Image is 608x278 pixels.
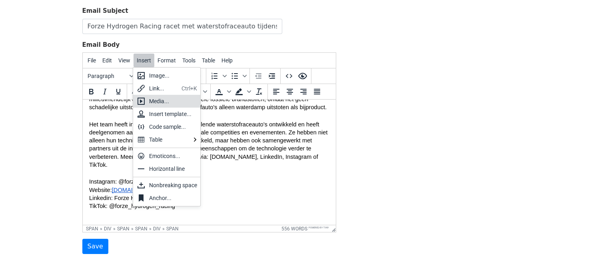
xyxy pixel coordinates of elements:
[133,82,200,95] div: Link...
[166,226,179,232] div: span
[149,180,197,190] div: Nonbreaking space
[133,179,200,192] div: Nonbreaking space
[221,57,233,64] span: Help
[112,85,125,98] button: Underline
[252,85,266,98] button: Clear formatting
[212,85,232,98] div: Text color
[137,57,151,64] span: Insert
[131,226,134,232] div: »
[283,85,297,98] button: Align center
[133,108,200,120] div: Insert template...
[208,69,228,83] div: Numbered list
[149,226,152,232] div: »
[86,226,98,232] div: span
[181,84,197,93] div: Ctrl+K
[153,226,161,232] div: div
[82,239,108,254] input: Save
[269,85,283,98] button: Align left
[135,226,148,232] div: span
[98,85,112,98] button: Italic
[310,85,324,98] button: Justify
[82,6,128,16] label: Email Subject
[100,226,102,232] div: »
[297,85,310,98] button: Align right
[282,69,296,83] button: Source code
[149,71,197,80] div: Image...
[133,192,200,204] div: Anchor...
[132,88,171,95] span: Arial
[149,135,190,144] div: Table
[281,226,307,232] button: 556 words
[117,226,130,232] div: span
[202,57,215,64] span: Table
[149,193,197,203] div: Anchor...
[149,122,197,132] div: Code sample...
[88,73,127,79] span: Paragraph
[88,57,96,64] span: File
[118,57,130,64] span: View
[84,69,136,83] button: Blocks
[251,69,265,83] button: Decrease indent
[149,164,197,174] div: Horizontal line
[265,69,279,83] button: Increase indent
[104,226,112,232] div: div
[568,240,608,278] iframe: Chat Widget
[232,85,252,98] div: Background color
[133,133,200,146] div: Table
[228,69,248,83] div: Bullet list
[129,85,181,98] button: Fonts
[149,96,197,106] div: Media...
[84,85,98,98] button: Bold
[157,57,176,64] span: Format
[309,226,329,229] a: Powered by Tiny
[296,69,309,83] button: Preview
[162,226,165,232] div: »
[149,84,178,93] div: Link...
[82,40,120,50] label: Email Body
[133,150,200,162] div: Emoticons...
[83,100,336,225] iframe: Rich Text Area. Press ALT-0 for help.
[182,57,195,64] span: Tools
[568,240,608,278] div: Chatwidget
[133,95,200,108] div: Media...
[102,57,112,64] span: Edit
[329,225,336,232] div: Resize
[133,162,200,175] div: Horizontal line
[133,69,200,82] div: Image...
[149,151,197,161] div: Emoticons...
[113,226,116,232] div: »
[133,120,200,133] div: Code sample...
[149,109,197,119] div: Insert template...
